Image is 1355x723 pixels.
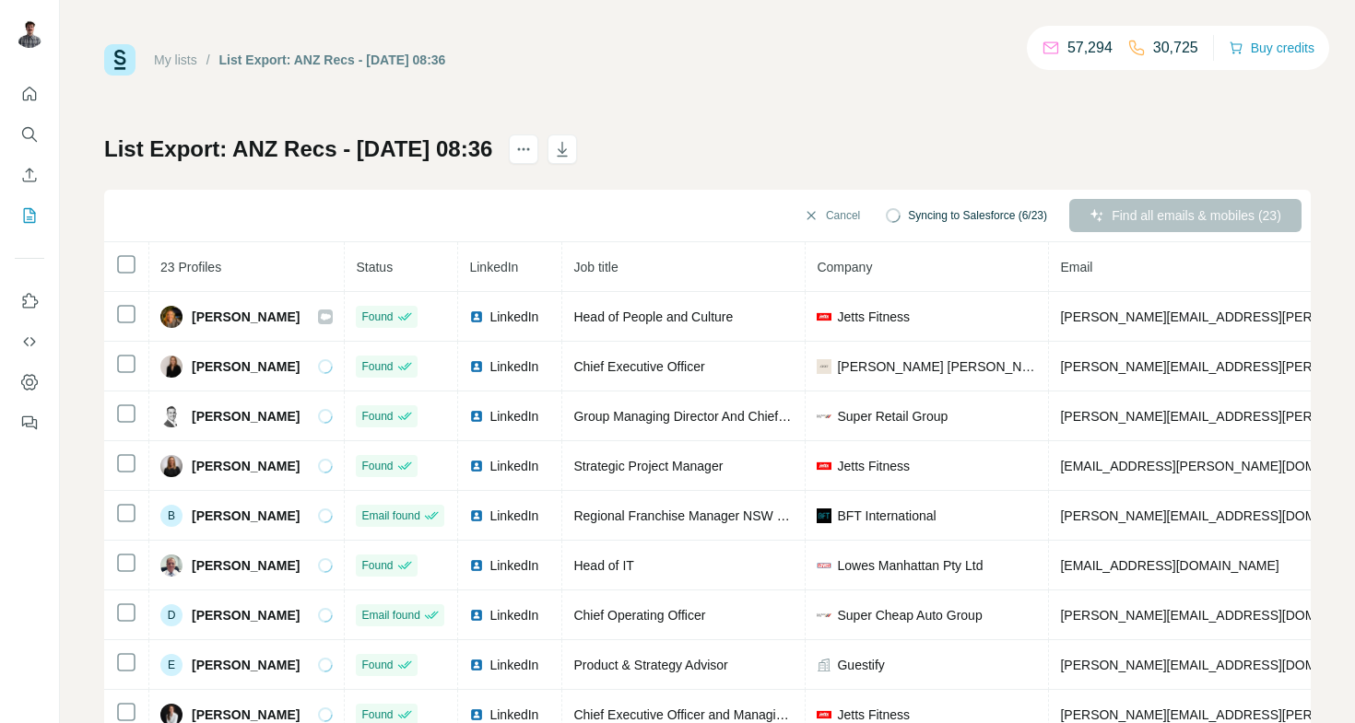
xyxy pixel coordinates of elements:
span: Email found [361,607,419,624]
span: [PERSON_NAME] [192,407,300,426]
img: company-logo [817,309,831,324]
span: Super Retail Group [837,407,948,426]
img: LinkedIn logo [469,707,484,722]
span: LinkedIn [469,260,518,274]
span: LinkedIn [489,457,538,475]
span: LinkedIn [489,507,538,525]
span: Jetts Fitness [837,457,910,475]
img: company-logo [817,359,831,374]
button: Dashboard [15,366,44,399]
img: Avatar [160,455,183,477]
div: D [160,604,183,626]
span: BFT International [837,507,936,525]
button: actions [509,134,538,164]
span: Company [817,260,872,274]
img: company-logo [817,608,831,623]
img: LinkedIn logo [469,409,484,424]
span: Found [361,706,393,723]
span: Head of People and Culture [573,309,733,324]
img: Avatar [15,18,44,48]
span: [PERSON_NAME] [192,457,300,475]
button: Buy credits [1229,35,1314,61]
img: LinkedIn logo [469,558,484,573]
span: LinkedIn [489,606,538,624]
span: Jetts Fitness [837,308,910,326]
button: Use Surfe API [15,325,44,358]
img: company-logo [817,558,831,573]
span: LinkedIn [489,357,538,376]
img: Avatar [160,554,183,577]
span: Status [356,260,393,274]
button: My lists [15,199,44,232]
img: LinkedIn logo [469,459,484,473]
img: Avatar [160,306,183,328]
button: Enrich CSV [15,158,44,192]
span: Lowes Manhattan Pty Ltd [837,556,983,575]
span: Found [361,657,393,673]
li: / [206,51,210,69]
span: LinkedIn [489,656,538,674]
span: LinkedIn [489,407,538,426]
span: Strategic Project Manager [573,459,723,473]
span: [PERSON_NAME] [192,357,300,376]
span: Email found [361,507,419,524]
h1: List Export: ANZ Recs - [DATE] 08:36 [104,134,492,164]
img: Avatar [160,405,183,427]
div: List Export: ANZ Recs - [DATE] 08:36 [219,51,446,69]
button: Cancel [791,199,873,232]
p: 57,294 [1067,37,1113,59]
div: E [160,654,183,676]
img: LinkedIn logo [469,309,484,324]
span: Found [361,309,393,325]
span: Head of IT [573,558,633,573]
span: [EMAIL_ADDRESS][DOMAIN_NAME] [1060,558,1278,573]
div: B [160,505,183,527]
p: 30,725 [1153,37,1198,59]
span: Guestify [837,656,884,674]
img: Avatar [160,356,183,378]
span: Chief Executive Officer [573,359,704,374]
img: company-logo [817,508,831,523]
span: Job title [573,260,618,274]
span: [PERSON_NAME] [192,606,300,624]
span: Super Cheap Auto Group [837,606,982,624]
span: Found [361,358,393,375]
span: 23 Profiles [160,260,221,274]
span: Chief Executive Officer and Managing Director [573,707,839,722]
span: Group Managing Director And Chief Executive Officer [573,409,878,424]
span: [PERSON_NAME] [PERSON_NAME] [837,357,1037,376]
img: company-logo [817,409,831,424]
span: Syncing to Salesforce (6/23) [908,207,1047,224]
button: Use Surfe on LinkedIn [15,285,44,318]
span: Email [1060,260,1092,274]
span: Found [361,458,393,474]
button: Quick start [15,77,44,111]
span: Chief Operating Officer [573,608,705,623]
button: Search [15,118,44,151]
span: [PERSON_NAME] [192,507,300,525]
img: company-logo [817,707,831,722]
img: company-logo [817,459,831,473]
img: LinkedIn logo [469,359,484,374]
a: My lists [154,52,197,67]
span: Found [361,557,393,574]
span: [PERSON_NAME] [192,656,300,674]
button: Feedback [15,406,44,439]
img: LinkedIn logo [469,608,484,623]
img: Surfe Logo [104,44,135,76]
span: LinkedIn [489,308,538,326]
span: Found [361,408,393,425]
span: Regional Franchise Manager NSW & [GEOGRAPHIC_DATA] [573,508,923,523]
img: LinkedIn logo [469,658,484,672]
span: Product & Strategy Advisor [573,658,727,672]
span: [PERSON_NAME] [192,556,300,575]
img: LinkedIn logo [469,508,484,523]
span: [PERSON_NAME] [192,308,300,326]
span: LinkedIn [489,556,538,575]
